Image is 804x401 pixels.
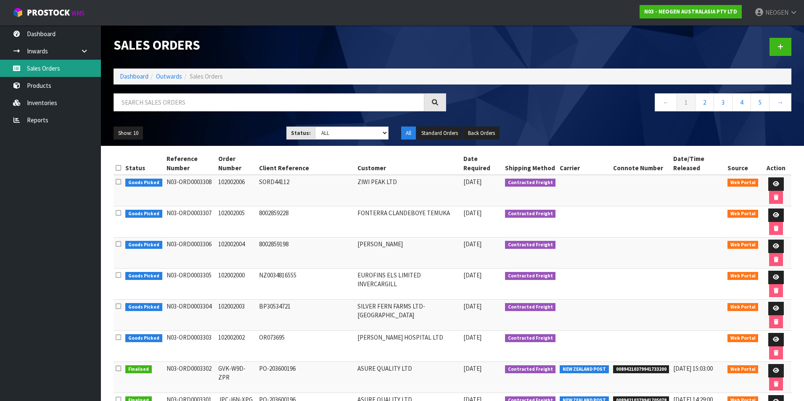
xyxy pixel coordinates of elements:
[125,303,162,311] span: Goods Picked
[156,72,182,80] a: Outwards
[164,206,217,237] td: N03-ORD0003307
[216,362,257,393] td: GVK-W9D-ZPR
[463,271,481,279] span: [DATE]
[463,127,500,140] button: Back Orders
[505,334,556,343] span: Contracted Freight
[27,7,70,18] span: ProStock
[461,152,503,175] th: Date Required
[505,303,556,311] span: Contracted Freight
[257,362,355,393] td: PO-203600196
[463,302,481,310] span: [DATE]
[257,206,355,237] td: 8002859228
[727,241,759,249] span: Web Portal
[13,7,23,18] img: cube-alt.png
[125,179,162,187] span: Goods Picked
[125,210,162,218] span: Goods Picked
[463,364,481,372] span: [DATE]
[727,179,759,187] span: Web Portal
[216,269,257,300] td: 102002000
[765,8,788,16] span: NEOGEN
[727,210,759,218] span: Web Portal
[257,175,355,206] td: SORD44112
[417,127,463,140] button: Standard Orders
[216,152,257,175] th: Order Number
[727,365,759,374] span: Web Portal
[613,365,669,374] span: 00894210379941733200
[760,152,791,175] th: Action
[216,331,257,362] td: 102002002
[355,152,461,175] th: Customer
[164,237,217,269] td: N03-ORD0003306
[355,300,461,331] td: SILVER FERN FARMS LTD-[GEOGRAPHIC_DATA]
[216,206,257,237] td: 102002005
[257,152,355,175] th: Client Reference
[216,175,257,206] td: 102002006
[505,179,556,187] span: Contracted Freight
[727,334,759,343] span: Web Portal
[257,331,355,362] td: OR073695
[164,269,217,300] td: N03-ORD0003305
[355,175,461,206] td: ZIWI PEAK LTD
[114,38,446,53] h1: Sales Orders
[120,72,148,80] a: Dashboard
[216,300,257,331] td: 102002003
[655,93,677,111] a: ←
[644,8,737,15] strong: N03 - NEOGEN AUSTRALASIA PTY LTD
[123,152,164,175] th: Status
[257,269,355,300] td: NZ0034816555
[671,152,725,175] th: Date/Time Released
[355,362,461,393] td: ASURE QUALITY LTD
[673,364,713,372] span: [DATE] 15:03:00
[505,241,556,249] span: Contracted Freight
[216,237,257,269] td: 102002004
[463,209,481,217] span: [DATE]
[505,365,556,374] span: Contracted Freight
[463,240,481,248] span: [DATE]
[125,365,152,374] span: Finalised
[164,362,217,393] td: N03-ORD0003302
[459,93,791,114] nav: Page navigation
[725,152,761,175] th: Source
[125,241,162,249] span: Goods Picked
[751,93,770,111] a: 5
[164,331,217,362] td: N03-ORD0003303
[732,93,751,111] a: 4
[611,152,672,175] th: Connote Number
[164,175,217,206] td: N03-ORD0003308
[714,93,733,111] a: 3
[355,269,461,300] td: EUROFINS ELS LIMITED INVERCARGILL
[505,272,556,280] span: Contracted Freight
[558,152,611,175] th: Carrier
[257,237,355,269] td: 8002859198
[560,365,609,374] span: NEW ZEALAND POST
[355,331,461,362] td: [PERSON_NAME] HOSPITAL LTD
[355,237,461,269] td: [PERSON_NAME]
[695,93,714,111] a: 2
[291,129,311,137] strong: Status:
[114,127,143,140] button: Show: 10
[164,152,217,175] th: Reference Number
[769,93,791,111] a: →
[505,210,556,218] span: Contracted Freight
[257,300,355,331] td: BP30534721
[463,333,481,341] span: [DATE]
[71,9,85,17] small: WMS
[463,178,481,186] span: [DATE]
[164,300,217,331] td: N03-ORD0003304
[727,303,759,311] span: Web Portal
[114,93,424,111] input: Search sales orders
[355,206,461,237] td: FONTERRA CLANDEBOYE TEMUKA
[503,152,558,175] th: Shipping Method
[727,272,759,280] span: Web Portal
[125,272,162,280] span: Goods Picked
[677,93,696,111] a: 1
[125,334,162,343] span: Goods Picked
[190,72,223,80] span: Sales Orders
[401,127,416,140] button: All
